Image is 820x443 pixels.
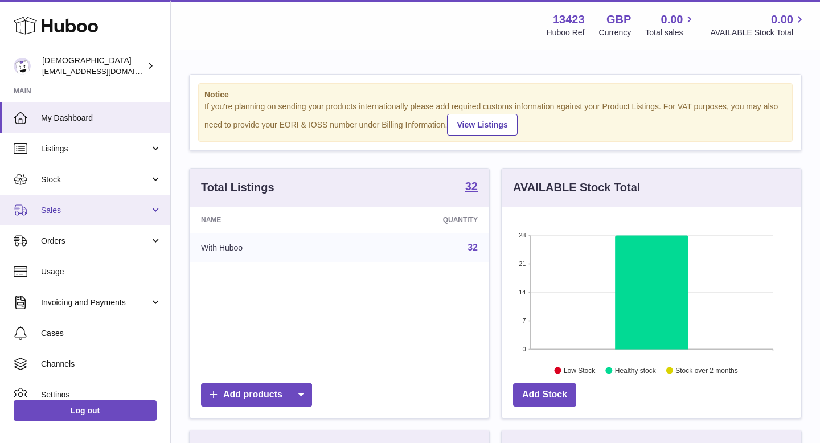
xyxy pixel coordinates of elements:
text: 0 [522,346,526,352]
span: Cases [41,328,162,339]
td: With Huboo [190,233,347,262]
strong: 32 [465,181,478,192]
div: Currency [599,27,632,38]
a: 32 [465,181,478,194]
div: [DEMOGRAPHIC_DATA] [42,55,145,77]
span: Usage [41,266,162,277]
a: 32 [468,243,478,252]
h3: Total Listings [201,180,274,195]
span: My Dashboard [41,113,162,124]
span: 0.00 [771,12,793,27]
span: [EMAIL_ADDRESS][DOMAIN_NAME] [42,67,167,76]
strong: GBP [606,12,631,27]
text: 21 [519,260,526,267]
text: Low Stock [564,366,596,374]
span: Orders [41,236,150,247]
th: Quantity [347,207,489,233]
span: 0.00 [661,12,683,27]
span: AVAILABLE Stock Total [710,27,806,38]
span: Total sales [645,27,696,38]
strong: Notice [204,89,786,100]
a: 0.00 AVAILABLE Stock Total [710,12,806,38]
span: Stock [41,174,150,185]
span: Invoicing and Payments [41,297,150,308]
span: Channels [41,359,162,370]
div: Huboo Ref [547,27,585,38]
text: 7 [522,317,526,324]
text: Healthy stock [615,366,657,374]
span: Settings [41,389,162,400]
span: Sales [41,205,150,216]
a: Add products [201,383,312,407]
text: 14 [519,289,526,296]
a: 0.00 Total sales [645,12,696,38]
div: If you're planning on sending your products internationally please add required customs informati... [204,101,786,136]
a: Add Stock [513,383,576,407]
text: 28 [519,232,526,239]
text: Stock over 2 months [675,366,737,374]
a: Log out [14,400,157,421]
img: olgazyuz@outlook.com [14,58,31,75]
strong: 13423 [553,12,585,27]
span: Listings [41,143,150,154]
th: Name [190,207,347,233]
h3: AVAILABLE Stock Total [513,180,640,195]
a: View Listings [447,114,517,136]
